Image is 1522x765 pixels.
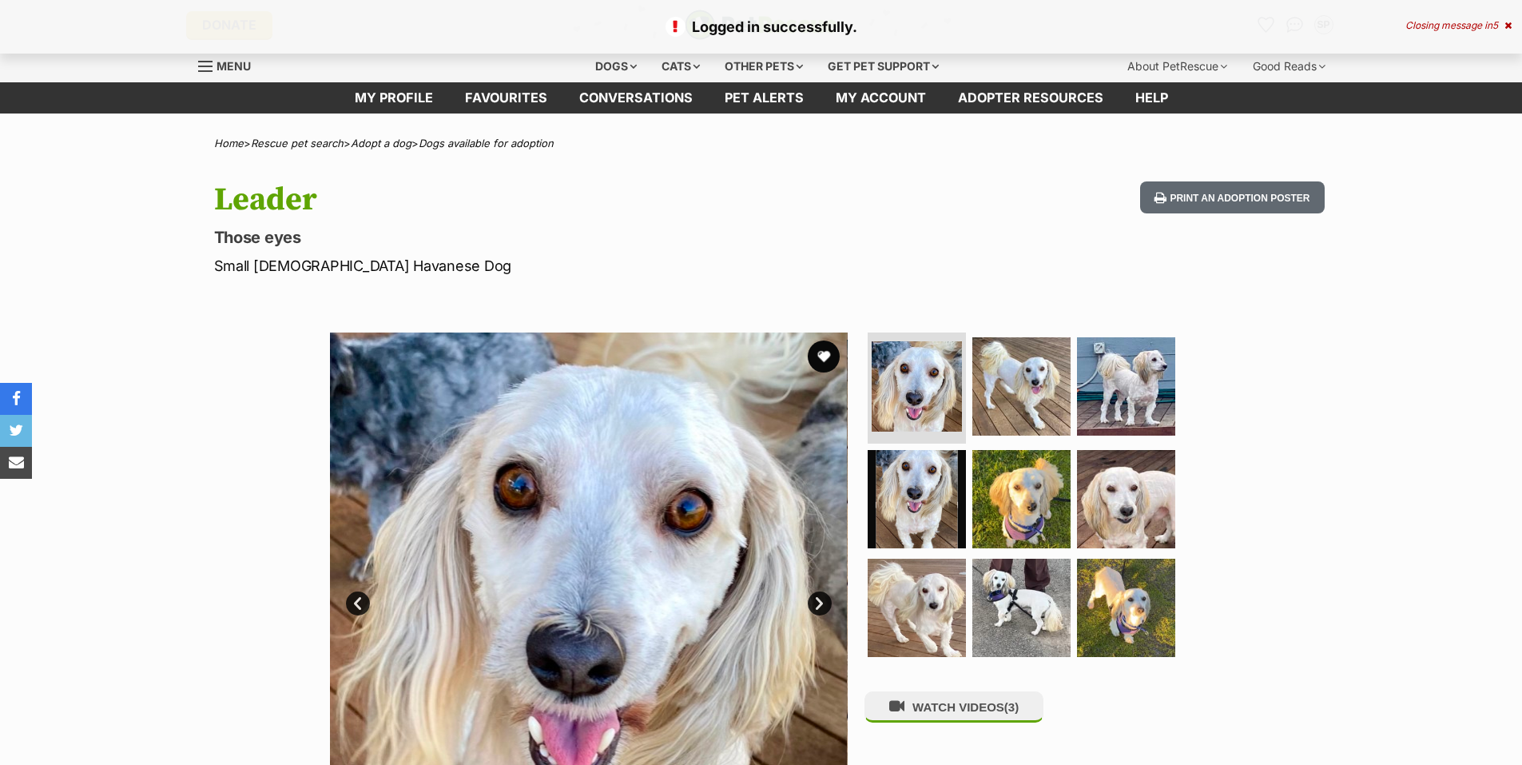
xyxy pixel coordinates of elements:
div: Good Reads [1242,50,1337,82]
a: Menu [198,50,262,79]
div: Dogs [584,50,648,82]
img: Photo of Leader [1077,559,1175,657]
img: Photo of Leader [868,450,966,548]
a: Rescue pet search [251,137,344,149]
div: Cats [650,50,711,82]
a: conversations [563,82,709,114]
p: Logged in successfully. [16,16,1506,38]
a: Pet alerts [709,82,820,114]
button: Print an adoption poster [1140,181,1324,214]
img: Photo of Leader [972,450,1071,548]
div: About PetRescue [1116,50,1238,82]
a: Home [214,137,244,149]
h1: Leader [214,181,890,218]
div: Other pets [713,50,814,82]
a: Adopt a dog [351,137,411,149]
span: 5 [1492,19,1498,31]
a: My profile [339,82,449,114]
a: Help [1119,82,1184,114]
span: Menu [217,59,251,73]
a: Favourites [449,82,563,114]
img: Photo of Leader [1077,337,1175,436]
a: Next [808,592,832,616]
img: Photo of Leader [972,559,1071,657]
button: favourite [808,341,840,373]
button: WATCH VIDEOS(3) [864,691,1043,723]
div: Get pet support [817,50,950,82]
p: Those eyes [214,226,890,249]
a: My account [820,82,942,114]
div: > > > [174,137,1349,149]
a: Adopter resources [942,82,1119,114]
img: Photo of Leader [872,341,962,432]
p: Small [DEMOGRAPHIC_DATA] Havanese Dog [214,255,890,277]
img: Photo of Leader [972,337,1071,436]
a: Dogs available for adoption [419,137,554,149]
img: Photo of Leader [1077,450,1175,548]
img: Photo of Leader [868,559,966,657]
a: Prev [346,592,370,616]
div: Closing message in [1405,20,1512,31]
span: (3) [1004,700,1019,714]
